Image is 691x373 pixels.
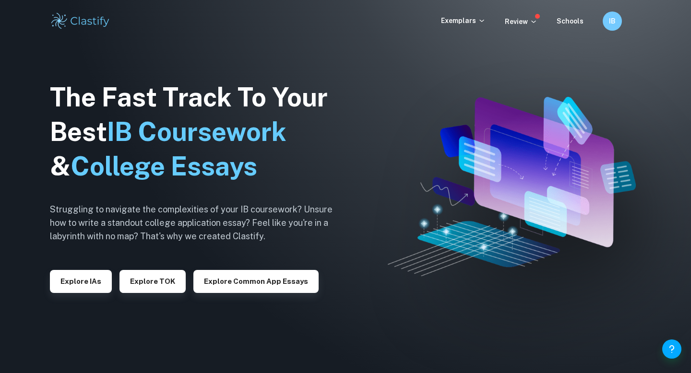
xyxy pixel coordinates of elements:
[388,97,636,276] img: Clastify hero
[50,276,112,285] a: Explore IAs
[50,203,347,243] h6: Struggling to navigate the complexities of your IB coursework? Unsure how to write a standout col...
[50,12,111,31] img: Clastify logo
[441,15,486,26] p: Exemplars
[107,117,286,147] span: IB Coursework
[119,270,186,293] button: Explore TOK
[505,16,537,27] p: Review
[193,270,319,293] button: Explore Common App essays
[557,17,584,25] a: Schools
[603,12,622,31] button: IB
[662,339,681,359] button: Help and Feedback
[50,80,347,184] h1: The Fast Track To Your Best &
[71,151,257,181] span: College Essays
[50,270,112,293] button: Explore IAs
[193,276,319,285] a: Explore Common App essays
[607,16,618,26] h6: IB
[119,276,186,285] a: Explore TOK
